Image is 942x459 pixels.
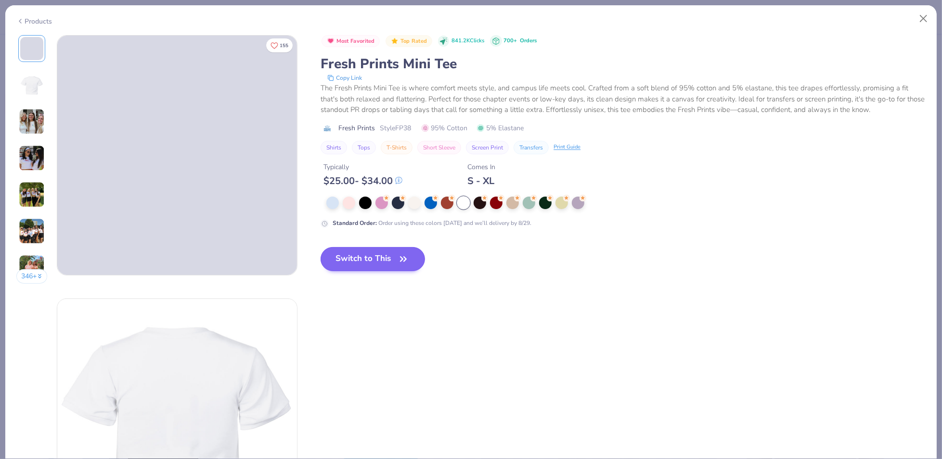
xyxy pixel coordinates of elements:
img: User generated content [19,182,45,208]
img: Back [20,74,43,97]
span: Orders [520,37,537,44]
button: Switch to This [321,247,425,271]
div: S - XL [467,175,495,187]
button: 346+ [16,269,48,284]
span: 95% Cotton [422,123,467,133]
img: Most Favorited sort [327,37,335,45]
strong: Standard Order : [333,219,377,227]
img: brand logo [321,124,334,132]
button: Transfers [514,141,549,154]
button: Badge Button [322,35,380,48]
span: 5% Elastane [477,123,524,133]
span: 155 [280,43,288,48]
button: T-Shirts [381,141,413,154]
div: Fresh Prints Mini Tee [321,55,926,73]
button: Short Sleeve [417,141,461,154]
button: Shirts [321,141,347,154]
div: Typically [323,162,402,172]
div: $ 25.00 - $ 34.00 [323,175,402,187]
div: 700+ [503,37,537,45]
img: User generated content [19,145,45,171]
img: User generated content [19,255,45,281]
span: 841.2K Clicks [452,37,484,45]
button: Tops [352,141,376,154]
img: Top Rated sort [391,37,399,45]
button: Like [266,38,293,52]
img: User generated content [19,109,45,135]
div: Products [16,16,52,26]
div: Print Guide [554,143,581,151]
div: Order using these colors [DATE] and we’ll delivery by 8/29. [333,219,531,227]
div: The Fresh Prints Mini Tee is where comfort meets style, and campus life meets cool. Crafted from ... [321,83,926,115]
button: copy to clipboard [324,73,365,83]
button: Close [915,10,933,28]
span: Top Rated [400,38,427,44]
span: Most Favorited [336,38,375,44]
div: Comes In [467,162,495,172]
span: Style FP38 [380,123,411,133]
img: User generated content [19,218,45,244]
button: Screen Print [466,141,509,154]
button: Badge Button [386,35,432,48]
span: Fresh Prints [338,123,375,133]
